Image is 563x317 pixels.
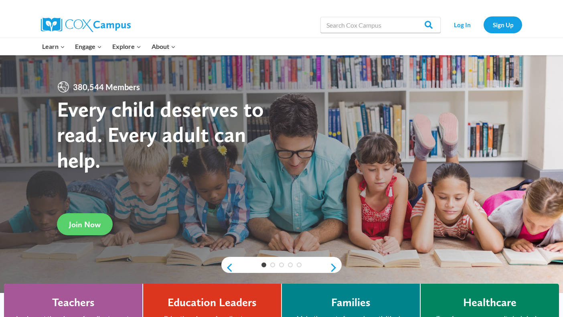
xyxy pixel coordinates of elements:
h4: Healthcare [463,296,516,309]
img: Cox Campus [41,18,131,32]
a: Join Now [57,213,113,235]
a: 3 [279,262,284,267]
h4: Families [331,296,371,309]
a: 1 [261,262,266,267]
a: next [330,263,342,273]
strong: Every child deserves to read. Every adult can help. [57,96,264,173]
span: Learn [42,41,65,52]
span: Explore [112,41,141,52]
a: 4 [288,262,293,267]
nav: Primary Navigation [37,38,180,55]
a: 2 [270,262,275,267]
span: About [152,41,176,52]
input: Search Cox Campus [320,17,441,33]
h4: Teachers [52,296,95,309]
div: content slider buttons [221,260,342,276]
span: Engage [75,41,102,52]
a: previous [221,263,233,273]
nav: Secondary Navigation [445,16,522,33]
span: 380,544 Members [70,81,143,93]
span: Join Now [69,220,101,229]
h4: Education Leaders [168,296,257,309]
a: Log In [445,16,480,33]
a: 5 [297,262,302,267]
a: Sign Up [484,16,522,33]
